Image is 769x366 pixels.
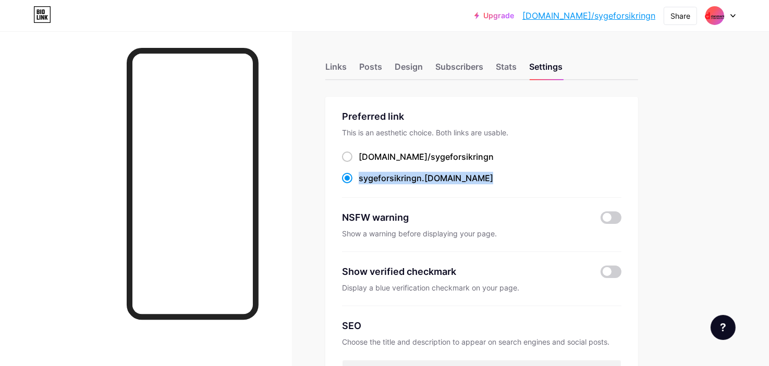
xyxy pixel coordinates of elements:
[670,10,690,21] div: Share
[342,229,621,239] div: Show a warning before displaying your page.
[342,337,621,347] div: Choose the title and description to appear on search engines and social posts.
[529,60,563,79] div: Settings
[705,6,725,26] img: sygeforsikringn
[359,150,494,163] div: [DOMAIN_NAME]/
[522,9,655,22] a: [DOMAIN_NAME]/sygeforsikringn
[395,60,423,79] div: Design
[342,283,621,293] div: Display a blue verification checkmark on your page.
[474,11,514,20] a: Upgrade
[359,173,422,183] span: sygeforsikringn
[342,109,621,123] div: Preferred link
[496,60,517,79] div: Stats
[431,152,494,162] span: sygeforsikringn
[342,264,456,279] div: Show verified checkmark
[359,60,382,79] div: Posts
[342,128,621,138] div: This is an aesthetic choice. Both links are usable.
[435,60,483,79] div: Subscribers
[325,60,347,79] div: Links
[359,172,493,184] div: .[DOMAIN_NAME]
[342,319,621,333] div: SEO
[342,210,585,224] div: NSFW warning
